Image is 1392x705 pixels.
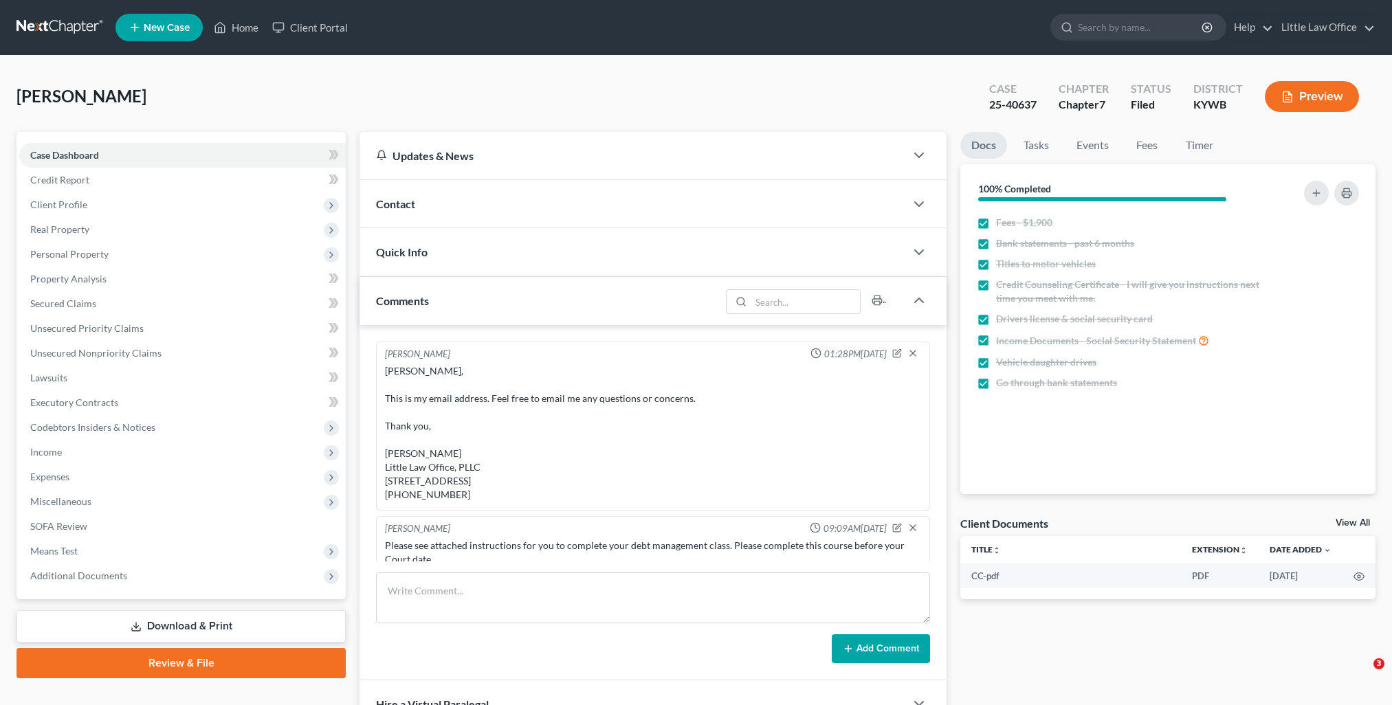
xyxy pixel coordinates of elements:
span: Secured Claims [30,298,96,309]
div: District [1193,81,1243,97]
td: PDF [1181,563,1259,588]
span: Unsecured Nonpriority Claims [30,347,162,359]
a: Fees [1125,132,1169,159]
span: Quick Info [376,245,428,258]
span: Client Profile [30,199,87,210]
span: Credit Report [30,174,89,186]
span: Fees - $1,900 [996,216,1052,230]
a: Extensionunfold_more [1192,544,1248,555]
button: Preview [1265,81,1359,112]
div: Updates & News [376,148,889,163]
td: [DATE] [1259,563,1343,588]
span: Executory Contracts [30,396,118,408]
i: unfold_more [1239,546,1248,555]
input: Search... [751,290,860,313]
a: Client Portal [265,15,355,40]
div: 25-40637 [989,97,1037,113]
a: Credit Report [19,168,346,192]
span: 3 [1373,658,1384,669]
span: Titles to motor vehicles [996,257,1096,271]
a: Unsecured Nonpriority Claims [19,341,346,366]
a: Tasks [1013,132,1060,159]
div: Case [989,81,1037,97]
a: View All [1336,518,1370,528]
a: Help [1227,15,1273,40]
span: Drivers license & social security card [996,312,1153,326]
span: 09:09AM[DATE] [824,522,887,535]
div: [PERSON_NAME], This is my email address. Feel free to email me any questions or concerns. Thank y... [385,364,921,502]
a: Download & Print [16,610,346,642]
span: Lawsuits [30,372,67,383]
div: Chapter [1059,97,1109,113]
i: expand_more [1323,546,1332,555]
span: Property Analysis [30,273,107,284]
a: Unsecured Priority Claims [19,316,346,341]
span: 01:28PM[DATE] [824,348,887,361]
a: Case Dashboard [19,143,346,168]
span: Go through bank statements [996,376,1117,390]
div: Please see attached instructions for you to complete your debt management class. Please complete ... [385,539,921,662]
div: Chapter [1059,81,1109,97]
span: Credit Counseling Certificate - I will give you instructions next time you meet with me. [996,278,1260,305]
span: Codebtors Insiders & Notices [30,421,155,433]
a: Executory Contracts [19,390,346,415]
span: Expenses [30,471,69,482]
a: SOFA Review [19,514,346,539]
span: Personal Property [30,248,109,260]
a: Titleunfold_more [971,544,1001,555]
i: unfold_more [993,546,1001,555]
a: Review & File [16,648,346,678]
a: Lawsuits [19,366,346,390]
span: Miscellaneous [30,495,91,507]
button: Add Comment [832,634,930,663]
span: 7 [1099,98,1105,111]
a: Little Law Office [1274,15,1375,40]
div: [PERSON_NAME] [385,348,450,361]
div: [PERSON_NAME] [385,522,450,536]
span: Unsecured Priority Claims [30,322,144,334]
a: Secured Claims [19,291,346,316]
input: Search by name... [1078,14,1204,40]
span: Income Documents - Social Security Statement [996,334,1196,348]
span: Real Property [30,223,89,235]
span: Contact [376,197,415,210]
a: Date Added expand_more [1270,544,1332,555]
span: SOFA Review [30,520,87,532]
span: Additional Documents [30,570,127,581]
span: Case Dashboard [30,149,99,161]
strong: 100% Completed [978,183,1051,194]
div: Status [1131,81,1171,97]
span: [PERSON_NAME] [16,86,146,106]
span: Comments [376,294,429,307]
a: Events [1065,132,1120,159]
span: Income [30,446,62,458]
span: Bank statements - past 6 months [996,236,1134,250]
a: Docs [960,132,1007,159]
iframe: Intercom live chat [1345,658,1378,691]
a: Timer [1175,132,1224,159]
div: Client Documents [960,516,1048,530]
a: Home [207,15,265,40]
a: Property Analysis [19,267,346,291]
span: New Case [144,23,190,33]
div: KYWB [1193,97,1243,113]
div: Filed [1131,97,1171,113]
span: Vehicle daughter drives [996,355,1096,369]
span: Means Test [30,545,78,557]
td: CC-pdf [960,563,1181,588]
